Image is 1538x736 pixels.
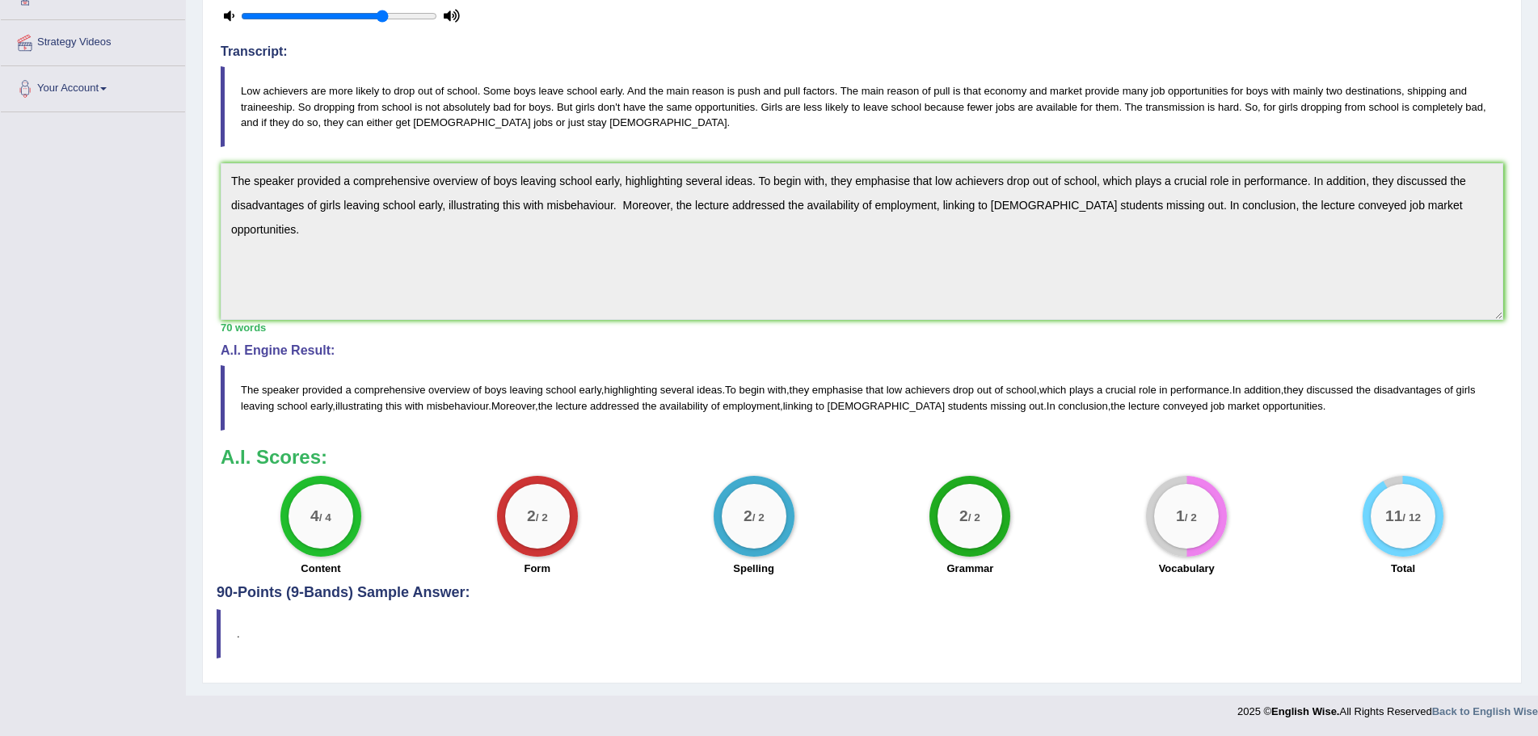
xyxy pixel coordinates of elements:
[262,384,299,396] span: speaker
[354,384,425,396] span: comprehensive
[301,561,340,576] label: Content
[1097,384,1102,396] span: a
[473,384,482,396] span: of
[812,384,863,396] span: emphasise
[386,400,402,412] span: this
[768,384,786,396] span: with
[711,400,720,412] span: of
[642,400,656,412] span: the
[217,609,1507,658] blockquote: .
[1106,384,1136,396] span: crucial
[524,561,550,576] label: Form
[946,561,993,576] label: Grammar
[866,384,883,396] span: that
[510,384,543,396] span: leaving
[733,561,774,576] label: Spelling
[1139,384,1157,396] span: role
[345,384,351,396] span: a
[319,511,331,524] small: / 4
[538,400,553,412] span: the
[221,446,327,468] b: A.I. Scores:
[1047,400,1056,412] span: In
[659,400,708,412] span: availability
[405,400,423,412] span: with
[1432,705,1538,717] a: Back to English Wise
[790,384,810,396] span: they
[990,400,1026,412] span: missing
[744,507,752,525] big: 2
[739,384,765,396] span: begin
[1069,384,1093,396] span: plays
[1176,507,1185,525] big: 1
[604,384,657,396] span: highlighting
[959,507,968,525] big: 2
[1402,511,1421,524] small: / 12
[555,400,587,412] span: lecture
[484,384,506,396] span: boys
[1006,384,1037,396] span: school
[725,384,736,396] span: To
[1283,384,1304,396] span: they
[1307,384,1354,396] span: discussed
[1185,511,1197,524] small: / 2
[1029,400,1043,412] span: out
[310,400,332,412] span: early
[953,384,974,396] span: drop
[697,384,722,396] span: ideas
[221,66,1503,146] blockquote: Low achievers are more likely to drop out of school. Some boys leave school early. And the main r...
[1391,561,1415,576] label: Total
[752,511,764,524] small: / 2
[579,384,601,396] span: early
[1262,400,1322,412] span: opportunities
[1228,400,1260,412] span: market
[546,384,576,396] span: school
[783,400,813,412] span: linking
[1374,384,1442,396] span: disadvantages
[1163,400,1208,412] span: conveyed
[1444,384,1453,396] span: of
[1,20,185,61] a: Strategy Videos
[1456,384,1476,396] span: girls
[1237,696,1538,719] div: 2025 © All Rights Reserved
[1159,561,1215,576] label: Vocabulary
[905,384,950,396] span: achievers
[1039,384,1066,396] span: which
[1244,384,1281,396] span: addition
[241,400,274,412] span: leaving
[277,400,308,412] span: school
[491,400,535,412] span: Moreover
[221,320,1503,335] div: 70 words
[994,384,1003,396] span: of
[427,400,489,412] span: misbehaviour
[1233,384,1241,396] span: In
[948,400,988,412] span: students
[828,400,945,412] span: [DEMOGRAPHIC_DATA]
[310,507,319,525] big: 4
[968,511,980,524] small: / 2
[221,365,1503,430] blockquote: , . , , . , , . , , . , .
[241,384,259,396] span: The
[1271,705,1339,717] strong: English Wise.
[1211,400,1224,412] span: job
[815,400,824,412] span: to
[1110,400,1125,412] span: the
[428,384,470,396] span: overview
[1128,400,1160,412] span: lecture
[1170,384,1229,396] span: performance
[1058,400,1107,412] span: conclusion
[590,400,639,412] span: addressed
[1,66,185,107] a: Your Account
[527,507,536,525] big: 2
[221,343,1503,358] h4: A.I. Engine Result:
[977,384,992,396] span: out
[1159,384,1167,396] span: in
[335,400,383,412] span: illustrating
[221,44,1503,59] h4: Transcript:
[660,384,694,396] span: several
[723,400,780,412] span: employment
[302,384,343,396] span: provided
[1385,507,1402,525] big: 11
[1356,384,1371,396] span: the
[536,511,548,524] small: / 2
